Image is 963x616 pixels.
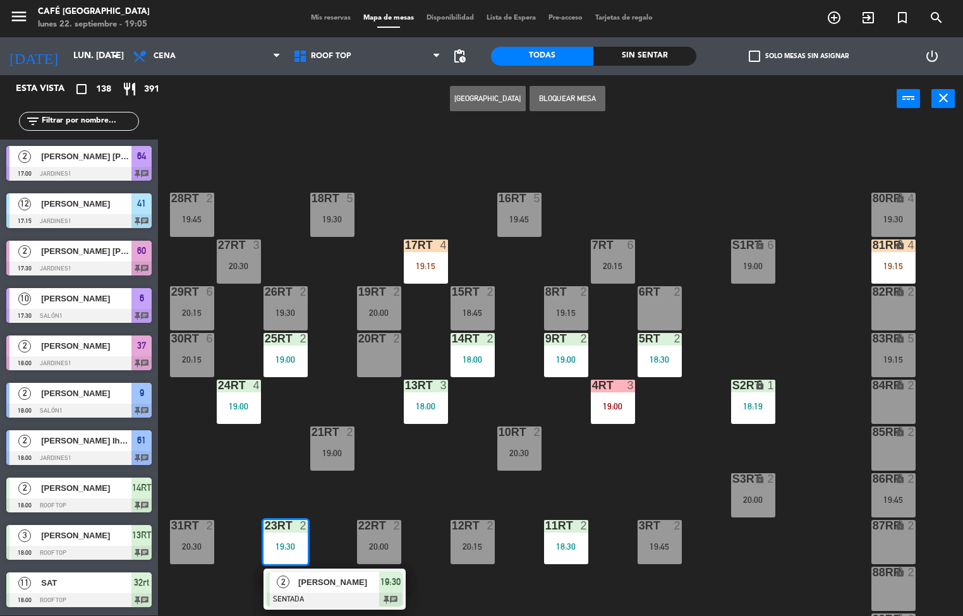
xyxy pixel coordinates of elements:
[38,18,150,31] div: lunes 22. septiembre - 19:05
[731,262,775,270] div: 19:00
[674,333,681,344] div: 2
[137,196,146,211] span: 41
[9,7,28,30] button: menu
[132,528,152,543] span: 13RT
[108,49,123,64] i: arrow_drop_down
[18,435,31,447] span: 2
[907,426,915,438] div: 2
[452,49,467,64] span: pending_actions
[767,239,775,251] div: 6
[18,387,31,400] span: 2
[310,449,354,457] div: 19:00
[170,308,214,317] div: 20:15
[895,520,905,531] i: lock
[580,520,588,531] div: 2
[440,239,447,251] div: 4
[170,355,214,364] div: 20:15
[754,380,765,390] i: lock
[170,542,214,551] div: 20:30
[592,380,593,391] div: 4RT
[754,239,765,250] i: lock
[298,576,379,589] span: [PERSON_NAME]
[171,520,172,531] div: 31RT
[358,286,359,298] div: 19RT
[358,333,359,344] div: 20RT
[593,47,696,66] div: Sin sentar
[217,262,261,270] div: 20:30
[357,308,401,317] div: 20:00
[393,333,401,344] div: 2
[277,576,289,588] span: 2
[263,542,308,551] div: 19:30
[873,380,873,391] div: 84RR
[137,338,146,353] span: 37
[253,380,260,391] div: 4
[41,197,131,210] span: [PERSON_NAME]
[452,286,452,298] div: 15RT
[132,480,152,495] span: 14RT
[627,380,634,391] div: 3
[749,51,760,62] span: check_box_outline_blank
[18,245,31,258] span: 2
[638,542,682,551] div: 19:45
[41,576,131,589] span: SAT
[263,355,308,364] div: 19:00
[41,245,131,258] span: [PERSON_NAME] [PERSON_NAME]
[450,86,526,111] button: [GEOGRAPHIC_DATA]
[491,47,593,66] div: Todas
[731,402,775,411] div: 18:19
[217,402,261,411] div: 19:00
[767,473,775,485] div: 2
[530,86,605,111] button: Bloquear Mesa
[6,82,91,97] div: Esta vista
[873,193,873,204] div: 80RR
[924,49,940,64] i: power_settings_new
[170,215,214,224] div: 19:45
[871,215,916,224] div: 19:30
[41,292,131,305] span: [PERSON_NAME]
[253,239,260,251] div: 3
[639,520,639,531] div: 3RT
[907,286,915,298] div: 2
[871,355,916,364] div: 19:15
[544,308,588,317] div: 19:15
[873,286,873,298] div: 82RR
[749,51,849,62] label: Solo mesas sin asignar
[907,567,915,578] div: 2
[206,333,214,344] div: 6
[873,239,873,251] div: 81RR
[907,193,915,204] div: 4
[452,333,452,344] div: 14RT
[674,286,681,298] div: 2
[497,449,542,457] div: 20:30
[122,82,137,97] i: restaurant
[873,333,873,344] div: 83RR
[137,243,146,258] span: 60
[346,426,354,438] div: 2
[451,355,495,364] div: 18:00
[18,198,31,210] span: 12
[936,90,951,106] i: close
[897,89,920,108] button: power_input
[931,89,955,108] button: close
[218,380,219,391] div: 24RT
[305,15,357,21] span: Mis reservas
[38,6,150,18] div: Café [GEOGRAPHIC_DATA]
[144,82,159,97] span: 391
[18,150,31,163] span: 2
[895,380,905,390] i: lock
[480,15,542,21] span: Lista de Espera
[589,15,659,21] span: Tarjetas de regalo
[929,10,944,25] i: search
[41,387,131,400] span: [PERSON_NAME]
[18,340,31,353] span: 2
[171,193,172,204] div: 28RT
[580,286,588,298] div: 2
[907,380,915,391] div: 2
[638,355,682,364] div: 18:30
